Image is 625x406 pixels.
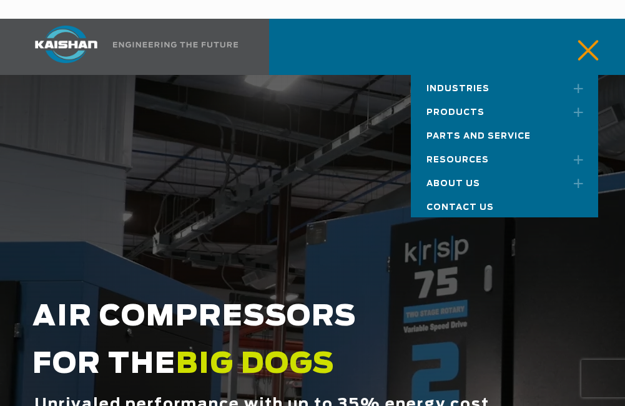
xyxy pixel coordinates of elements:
a: Industries [411,75,598,99]
a: About Us [411,170,598,194]
a: Resources [411,146,598,170]
a: mobile menu [568,36,589,57]
a: Products [411,99,598,122]
a: Parts and Service [411,122,598,146]
a: Contact Us [411,194,598,217]
span: Resources [426,156,489,164]
img: kaishan logo [19,26,113,63]
span: Products [426,109,485,117]
span: BIG DOGS [176,350,335,379]
span: About Us [426,180,480,188]
a: Toggle submenu [558,170,589,197]
nav: Main menu [411,75,598,217]
a: Kaishan USA [19,19,240,75]
a: Toggle submenu [558,99,589,126]
img: Engineering the future [113,42,238,47]
span: Contact Us [426,204,494,212]
span: Parts and Service [426,132,531,141]
a: Toggle submenu [558,75,589,102]
a: Toggle submenu [558,146,589,174]
span: Industries [426,85,490,93]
